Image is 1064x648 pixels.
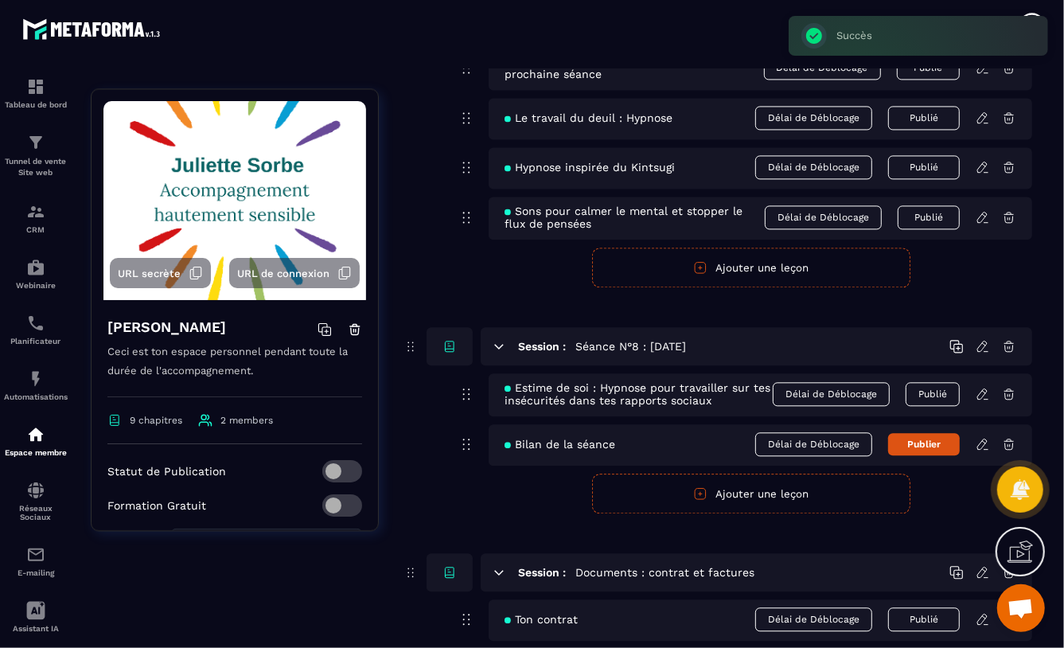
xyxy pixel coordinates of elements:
button: Publié [898,205,960,229]
button: URL secrète [110,258,211,288]
a: schedulerschedulerPlanificateur [4,302,68,357]
span: URL de connexion [237,267,329,279]
h5: Séance N°8 : [DATE] [575,338,686,354]
span: Estime de soi : Hypnose pour travailler sur tes insécurités dans tes rapports sociaux [505,381,773,407]
img: formation [26,202,45,221]
img: logo [22,14,166,44]
button: Publier [888,433,960,455]
span: Délai de Déblocage [773,382,890,406]
span: Ton contrat [505,613,578,626]
a: formationformationCRM [4,190,68,246]
a: automationsautomationsAutomatisations [4,357,68,413]
p: E-mailing [4,568,68,577]
a: Assistant IA [4,589,68,645]
p: Formation Gratuit [107,499,206,512]
button: Publié [906,382,960,406]
a: formationformationTableau de bord [4,65,68,121]
div: Ouvrir le chat [997,584,1045,632]
button: Ajouter une leçon [592,248,910,287]
h6: Session : [518,340,566,353]
p: Ceci est ton espace personnel pendant toute la durée de l'accompagnement. [107,342,362,397]
span: Délai de Déblocage [755,106,872,130]
div: Search for option [171,529,362,565]
button: Publié [888,155,960,179]
button: URL de connexion [229,258,360,288]
span: 2 members [220,415,273,426]
p: Espace membre [4,448,68,457]
span: Délai de Déblocage [755,155,872,179]
p: Automatisations [4,392,68,401]
h6: Session : [518,566,566,579]
span: URL secrète [118,267,181,279]
button: Publié [888,607,960,631]
span: Délai de Déblocage [755,607,872,631]
h5: Documents : contrat et factures [575,564,754,580]
p: Tableau de bord [4,100,68,109]
button: Ajouter une leçon [592,474,910,513]
img: automations [26,369,45,388]
span: Sons pour calmer le mental et stopper le flux de pensées [505,205,765,230]
span: Délai de Déblocage [765,205,882,229]
img: scheduler [26,314,45,333]
img: formation [26,77,45,96]
a: automationsautomationsEspace membre [4,413,68,469]
p: Assistant IA [4,624,68,633]
button: Publié [888,106,960,130]
img: automations [26,425,45,444]
img: social-network [26,481,45,500]
span: Hypnose inspirée du Kintsugi [505,161,675,174]
p: Tunnel de vente Site web [4,156,68,178]
img: email [26,545,45,564]
img: automations [26,258,45,277]
span: Bilan de la séance [505,438,615,451]
span: Le travail du deuil : Hypnose [505,111,672,124]
span: Délai de Déblocage [755,432,872,456]
p: CRM [4,225,68,234]
img: background [103,101,366,300]
img: formation [26,133,45,152]
p: Statut de Publication [107,465,226,478]
span: 9 chapitres [130,415,182,426]
p: Webinaire [4,281,68,290]
a: formationformationTunnel de vente Site web [4,121,68,190]
a: emailemailE-mailing [4,533,68,589]
p: Réseaux Sociaux [4,504,68,521]
a: social-networksocial-networkRéseaux Sociaux [4,469,68,533]
a: automationsautomationsWebinaire [4,246,68,302]
h4: [PERSON_NAME] [107,316,226,338]
p: Planificateur [4,337,68,345]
